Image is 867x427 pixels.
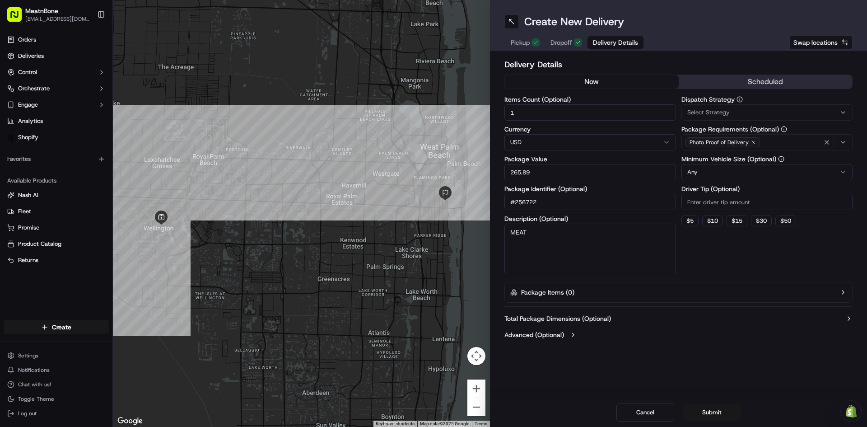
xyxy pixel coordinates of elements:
[7,191,105,199] a: Nash AI
[4,98,109,112] button: Engage
[420,421,469,426] span: Map data ©2025 Google
[7,224,105,232] a: Promise
[524,14,624,29] h1: Create New Delivery
[5,127,73,144] a: 📗Knowledge Base
[504,282,853,303] button: Package Items (0)
[4,253,109,267] button: Returns
[504,216,676,222] label: Description (Optional)
[504,224,676,274] textarea: MEAT
[789,35,853,50] button: Swap locations
[4,378,109,391] button: Chat with us!
[7,134,14,141] img: Shopify logo
[52,323,71,332] span: Create
[467,398,485,416] button: Zoom out
[505,75,679,89] button: now
[467,380,485,398] button: Zoom in
[475,421,487,426] a: Terms (opens in new tab)
[4,393,109,405] button: Toggle Theme
[18,131,69,140] span: Knowledge Base
[681,126,853,132] label: Package Requirements (Optional)
[681,156,853,162] label: Minimum Vehicle Size (Optional)
[18,410,37,417] span: Log out
[504,58,853,71] h2: Delivery Details
[4,65,109,80] button: Control
[18,395,54,403] span: Toggle Theme
[702,216,723,226] button: $10
[25,6,58,15] button: MeatnBone
[504,156,676,162] label: Package Value
[504,314,853,323] button: Total Package Dimensions (Optional)
[504,186,676,192] label: Package Identifier (Optional)
[681,194,853,210] input: Enter driver tip amount
[775,216,796,226] button: $50
[467,347,485,365] button: Map camera controls
[7,240,105,248] a: Product Catalog
[18,84,50,93] span: Orchestrate
[7,256,105,264] a: Returns
[4,4,93,25] button: MeatnBone[EMAIL_ADDRESS][DOMAIN_NAME]
[9,132,16,139] div: 📗
[781,126,787,132] button: Package Requirements (Optional)
[18,207,31,216] span: Fleet
[504,96,676,103] label: Items Count (Optional)
[9,9,27,27] img: Nash
[504,164,676,180] input: Enter package value
[681,96,853,103] label: Dispatch Strategy
[4,152,109,166] div: Favorites
[76,132,84,139] div: 💻
[4,364,109,376] button: Notifications
[9,36,164,51] p: Welcome 👋
[18,52,44,60] span: Deliveries
[90,153,109,160] span: Pylon
[31,95,114,103] div: We're available if you need us!
[504,104,676,121] input: Enter number of items
[690,139,749,146] span: Photo Proof of Delivery
[4,33,109,47] a: Orders
[4,114,109,128] a: Analytics
[18,381,51,388] span: Chat with us!
[7,207,105,216] a: Fleet
[521,288,574,297] label: Package Items ( 0 )
[4,407,109,420] button: Log out
[4,221,109,235] button: Promise
[751,216,772,226] button: $30
[85,131,145,140] span: API Documentation
[511,38,530,47] span: Pickup
[504,126,676,132] label: Currency
[154,89,164,100] button: Start new chat
[504,330,853,339] button: Advanced (Optional)
[4,130,109,145] a: Shopify
[18,101,38,109] span: Engage
[18,352,38,359] span: Settings
[376,421,415,427] button: Keyboard shortcuts
[18,68,37,76] span: Control
[550,38,572,47] span: Dropoff
[4,349,109,362] button: Settings
[73,127,149,144] a: 💻API Documentation
[593,38,638,47] span: Delivery Details
[25,15,90,23] button: [EMAIL_ADDRESS][DOMAIN_NAME]
[4,204,109,219] button: Fleet
[18,36,36,44] span: Orders
[4,81,109,96] button: Orchestrate
[681,134,853,150] button: Photo Proof of Delivery
[727,216,747,226] button: $15
[115,415,145,427] a: Open this area in Google Maps (opens a new window)
[736,96,743,103] button: Dispatch Strategy
[18,224,39,232] span: Promise
[4,188,109,202] button: Nash AI
[18,366,50,374] span: Notifications
[18,133,38,141] span: Shopify
[681,104,853,121] button: Select Strategy
[4,237,109,251] button: Product Catalog
[681,186,853,192] label: Driver Tip (Optional)
[778,156,784,162] button: Minimum Vehicle Size (Optional)
[18,191,38,199] span: Nash AI
[504,330,564,339] label: Advanced (Optional)
[504,194,676,210] input: Enter package identifier
[4,49,109,63] a: Deliveries
[4,174,109,188] div: Available Products
[679,75,853,89] button: scheduled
